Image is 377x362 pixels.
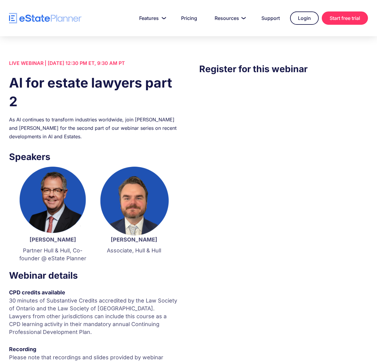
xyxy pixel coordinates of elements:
[290,11,319,25] a: Login
[99,247,168,255] p: Associate, Hull & Hull
[322,11,368,25] a: Start free trial
[9,115,178,141] div: As AI continues to transform industries worldwide, join [PERSON_NAME] and [PERSON_NAME] for the s...
[9,150,178,164] h3: Speakers
[9,13,81,24] a: home
[254,12,287,24] a: Support
[9,297,178,336] p: 30 minutes of Substantive Credits accredited by the Law Society of Ontario and the Law Society of...
[207,12,251,24] a: Resources
[9,345,178,354] div: Recording
[9,289,65,296] strong: CPD credits available
[9,268,178,282] h3: Webinar details
[199,88,368,191] iframe: Form 0
[199,62,368,76] h3: Register for this webinar
[18,247,87,262] p: Partner Hull & Hull, Co-founder @ eState Planner
[30,236,76,243] strong: [PERSON_NAME]
[111,236,157,243] strong: [PERSON_NAME]
[9,73,178,111] h1: AI for estate lawyers part 2
[9,59,178,67] div: LIVE WEBINAR | [DATE] 12:30 PM ET, 9:30 AM PT
[132,12,171,24] a: Features
[174,12,204,24] a: Pricing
